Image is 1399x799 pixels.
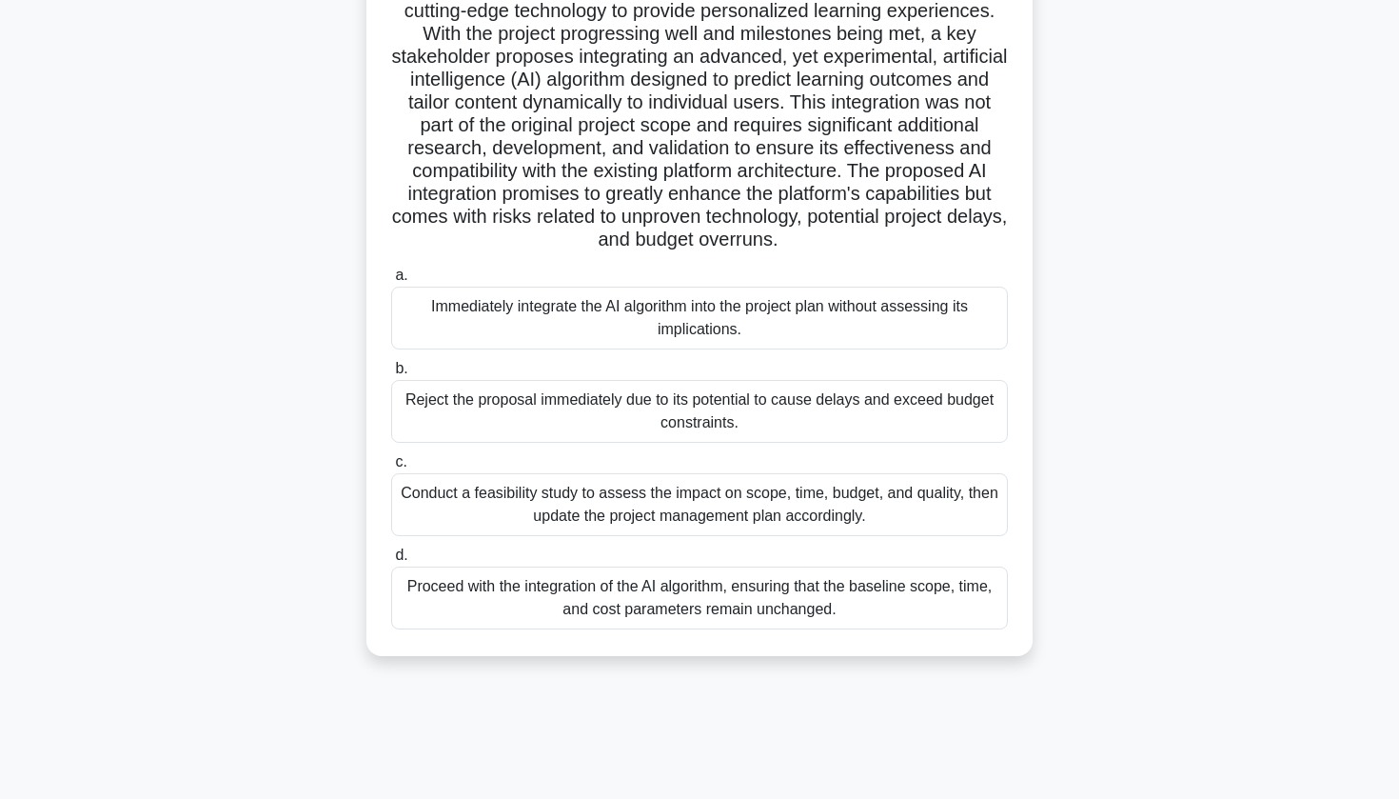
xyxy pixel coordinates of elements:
span: c. [395,453,406,469]
div: Immediately integrate the AI algorithm into the project plan without assessing its implications. [391,287,1008,350]
span: b. [395,360,407,376]
div: Conduct a feasibility study to assess the impact on scope, time, budget, and quality, then update... [391,473,1008,536]
div: Proceed with the integration of the AI algorithm, ensuring that the baseline scope, time, and cos... [391,567,1008,629]
span: d. [395,547,407,563]
span: a. [395,267,407,283]
div: Reject the proposal immediately due to its potential to cause delays and exceed budget constraints. [391,380,1008,443]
